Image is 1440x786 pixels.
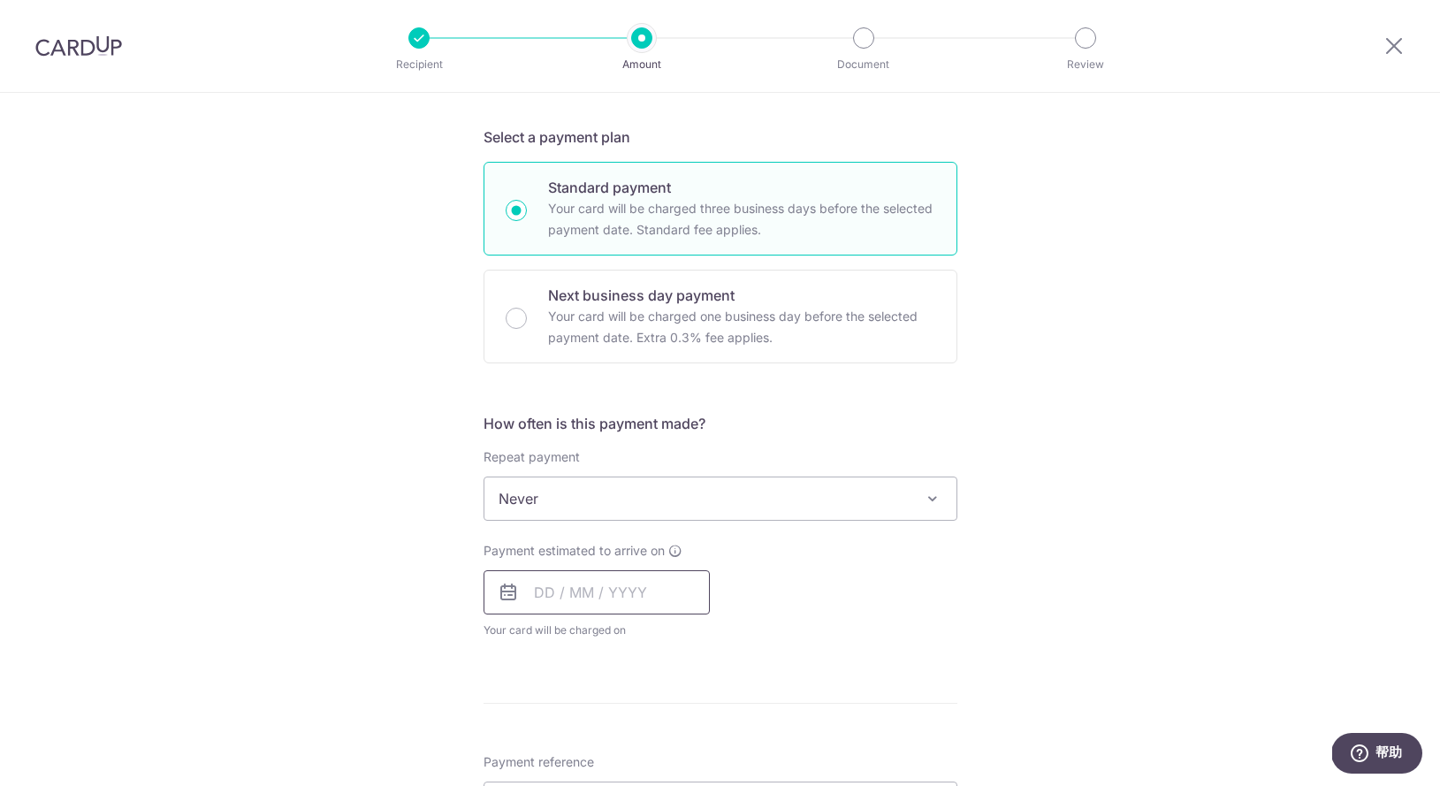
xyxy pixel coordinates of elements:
input: DD / MM / YYYY [484,570,710,614]
p: Your card will be charged one business day before the selected payment date. Extra 0.3% fee applies. [548,306,935,348]
h5: Select a payment plan [484,126,957,148]
span: Your card will be charged on [484,622,710,639]
p: Document [798,56,929,73]
span: Never [484,477,957,521]
p: Next business day payment [548,285,935,306]
h5: How often is this payment made? [484,413,957,434]
span: Payment reference [484,753,594,771]
p: Your card will be charged three business days before the selected payment date. Standard fee appl... [548,198,935,240]
p: Recipient [354,56,484,73]
img: CardUp [35,35,122,57]
span: Payment estimated to arrive on [484,542,665,560]
p: Amount [576,56,707,73]
label: Repeat payment [484,448,580,466]
span: Never [484,477,956,520]
p: Review [1020,56,1151,73]
p: Standard payment [548,177,935,198]
iframe: 打开一个小组件，您可以在其中找到更多信息 [1332,733,1422,777]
